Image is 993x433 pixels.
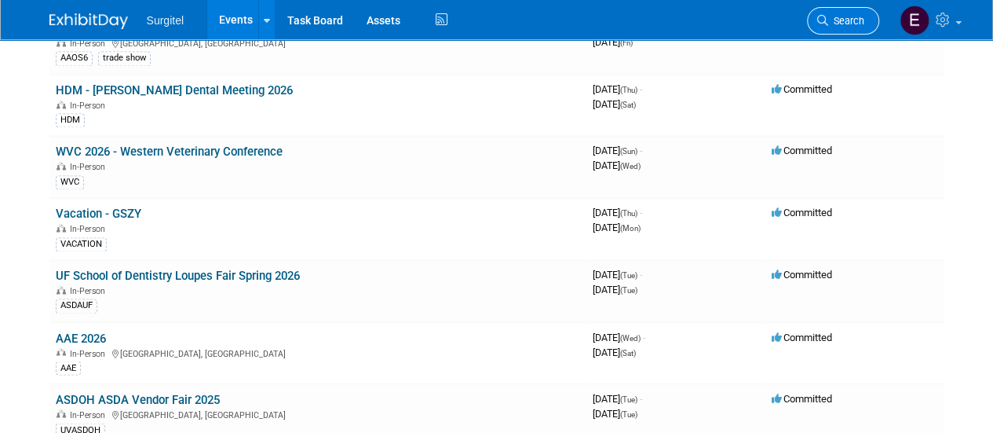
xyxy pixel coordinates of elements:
[640,392,642,404] span: -
[56,407,580,420] div: [GEOGRAPHIC_DATA], [GEOGRAPHIC_DATA]
[593,145,642,156] span: [DATE]
[620,39,633,47] span: (Fri)
[49,13,128,29] img: ExhibitDay
[900,6,929,35] img: Event Coordinator
[620,286,637,295] span: (Tue)
[640,83,642,95] span: -
[807,7,879,35] a: Search
[70,162,110,172] span: In-Person
[593,207,642,218] span: [DATE]
[56,269,300,283] a: UF School of Dentistry Loupes Fair Spring 2026
[57,39,66,46] img: In-Person Event
[56,36,580,49] div: [GEOGRAPHIC_DATA], [GEOGRAPHIC_DATA]
[70,224,110,234] span: In-Person
[57,224,66,232] img: In-Person Event
[620,86,637,94] span: (Thu)
[56,299,97,313] div: ASDAUF
[57,409,66,417] img: In-Person Event
[620,147,637,156] span: (Sun)
[56,175,84,189] div: WVC
[772,207,832,218] span: Committed
[56,83,293,97] a: HDM - [PERSON_NAME] Dental Meeting 2026
[772,83,832,95] span: Committed
[56,237,107,251] div: VACATION
[620,224,641,233] span: (Mon)
[593,160,641,171] span: [DATE]
[593,331,645,343] span: [DATE]
[593,407,637,419] span: [DATE]
[828,15,864,27] span: Search
[56,361,81,375] div: AAE
[57,162,66,170] img: In-Person Event
[147,14,184,27] span: Surgitel
[640,207,642,218] span: -
[593,222,641,233] span: [DATE]
[70,348,110,358] span: In-Person
[772,145,832,156] span: Committed
[640,145,642,156] span: -
[593,36,633,48] span: [DATE]
[70,101,110,111] span: In-Person
[772,392,832,404] span: Committed
[593,346,636,358] span: [DATE]
[56,331,106,345] a: AAE 2026
[620,209,637,218] span: (Thu)
[56,207,141,221] a: Vacation - GSZY
[56,145,283,159] a: WVC 2026 - Western Veterinary Conference
[640,269,642,281] span: -
[70,286,110,296] span: In-Person
[620,409,637,418] span: (Tue)
[70,409,110,420] span: In-Person
[98,51,151,65] div: trade show
[593,392,642,404] span: [DATE]
[56,346,580,358] div: [GEOGRAPHIC_DATA], [GEOGRAPHIC_DATA]
[620,333,641,342] span: (Wed)
[56,113,85,127] div: HDM
[593,83,642,95] span: [DATE]
[620,162,641,171] span: (Wed)
[772,269,832,281] span: Committed
[70,39,110,49] span: In-Person
[620,271,637,280] span: (Tue)
[593,269,642,281] span: [DATE]
[620,101,636,109] span: (Sat)
[57,286,66,294] img: In-Person Event
[593,98,636,110] span: [DATE]
[56,392,220,406] a: ASDOH ASDA Vendor Fair 2025
[56,51,93,65] div: AAOS6
[772,331,832,343] span: Committed
[57,101,66,108] img: In-Person Event
[620,394,637,403] span: (Tue)
[643,331,645,343] span: -
[620,348,636,357] span: (Sat)
[593,284,637,295] span: [DATE]
[57,348,66,356] img: In-Person Event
